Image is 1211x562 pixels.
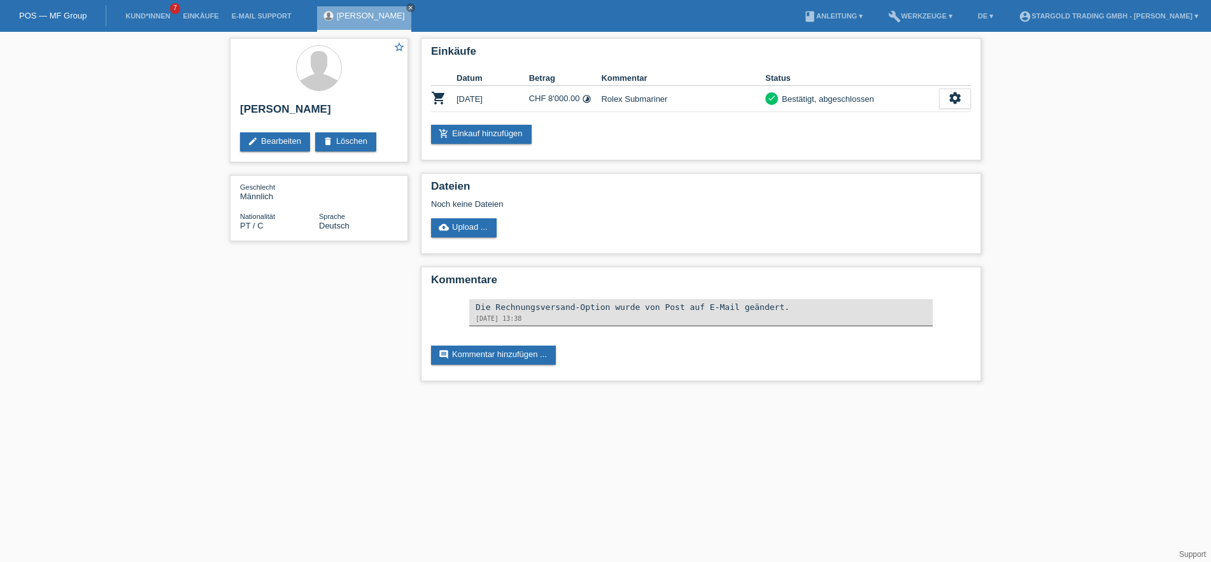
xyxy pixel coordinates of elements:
a: editBearbeiten [240,132,310,151]
i: settings [948,91,962,105]
h2: Dateien [431,180,971,199]
a: deleteLöschen [315,132,376,151]
div: Die Rechnungsversand-Option wurde von Post auf E-Mail geändert. [476,302,926,312]
span: Geschlecht [240,183,275,191]
i: cloud_upload [439,222,449,232]
a: POS — MF Group [19,11,87,20]
th: Status [765,71,939,86]
h2: Einkäufe [431,45,971,64]
a: cloud_uploadUpload ... [431,218,497,237]
i: POSP00026730 [431,90,446,106]
div: Männlich [240,182,319,201]
i: add_shopping_cart [439,129,449,139]
a: commentKommentar hinzufügen ... [431,346,556,365]
i: close [407,4,414,11]
i: edit [248,136,258,146]
i: star_border [393,41,405,53]
i: delete [323,136,333,146]
h2: Kommentare [431,274,971,293]
span: Deutsch [319,221,350,230]
a: Support [1179,550,1206,559]
a: Einkäufe [176,12,225,20]
span: Sprache [319,213,345,220]
i: book [804,10,816,23]
span: 7 [170,3,180,14]
td: [DATE] [457,86,529,112]
a: add_shopping_cartEinkauf hinzufügen [431,125,532,144]
a: bookAnleitung ▾ [797,12,869,20]
a: account_circleStargold Trading GmbH - [PERSON_NAME] ▾ [1012,12,1205,20]
a: E-Mail Support [225,12,298,20]
div: Bestätigt, abgeschlossen [778,92,874,106]
i: comment [439,349,449,360]
div: [DATE] 13:38 [476,315,926,322]
a: DE ▾ [972,12,1000,20]
a: star_border [393,41,405,55]
i: check [767,94,776,102]
h2: [PERSON_NAME] [240,103,398,122]
a: buildWerkzeuge ▾ [882,12,959,20]
td: Rolex Submariner [601,86,765,112]
span: Portugal / C / 23.06.2005 [240,221,264,230]
a: Kund*innen [119,12,176,20]
th: Kommentar [601,71,765,86]
a: close [406,3,415,12]
th: Betrag [529,71,602,86]
i: account_circle [1019,10,1031,23]
span: Nationalität [240,213,275,220]
i: 48 Raten [582,94,591,104]
i: build [888,10,901,23]
th: Datum [457,71,529,86]
div: Noch keine Dateien [431,199,820,209]
td: CHF 8'000.00 [529,86,602,112]
a: [PERSON_NAME] [337,11,405,20]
